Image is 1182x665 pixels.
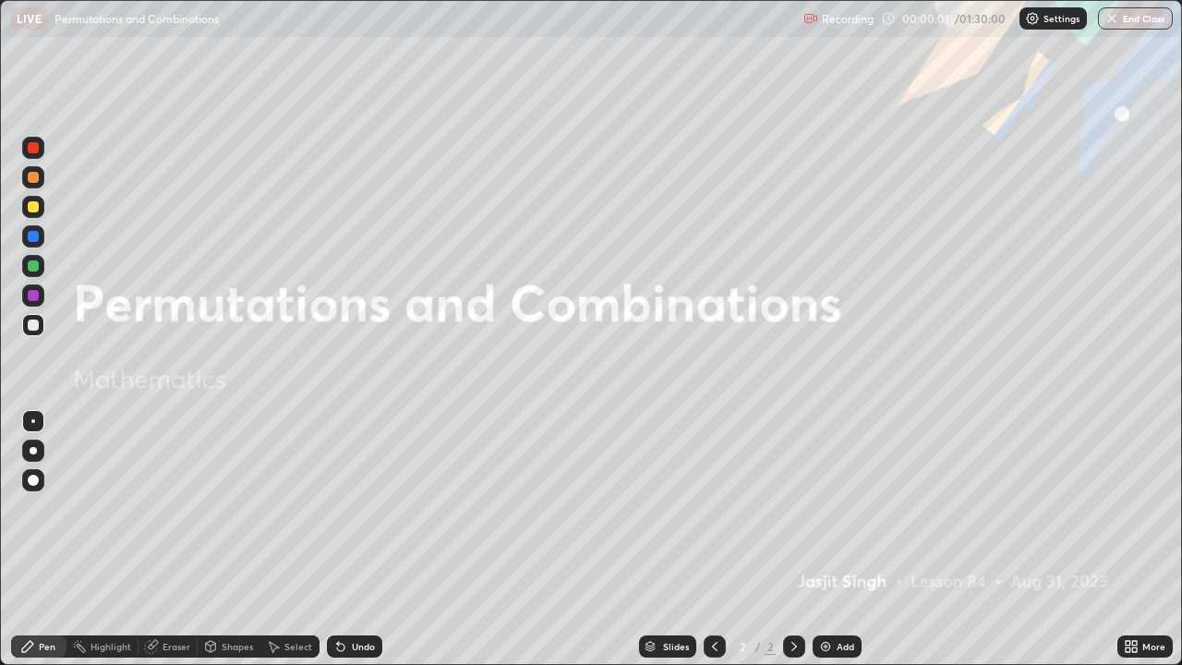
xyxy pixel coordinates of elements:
img: class-settings-icons [1025,11,1040,26]
div: Slides [663,642,689,651]
div: Shapes [222,642,253,651]
img: recording.375f2c34.svg [803,11,818,26]
div: Select [284,642,312,651]
div: Eraser [163,642,190,651]
div: / [755,641,761,652]
img: end-class-cross [1104,11,1119,26]
button: End Class [1098,7,1173,30]
p: LIVE [17,11,42,26]
div: 2 [733,641,752,652]
div: Undo [352,642,375,651]
div: Highlight [90,642,131,651]
p: Settings [1043,14,1079,23]
div: 2 [765,638,776,655]
div: Pen [39,642,55,651]
div: More [1142,642,1165,651]
p: Permutations and Combinations [54,11,219,26]
p: Recording [822,12,874,26]
img: add-slide-button [818,639,833,654]
div: Add [837,642,854,651]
